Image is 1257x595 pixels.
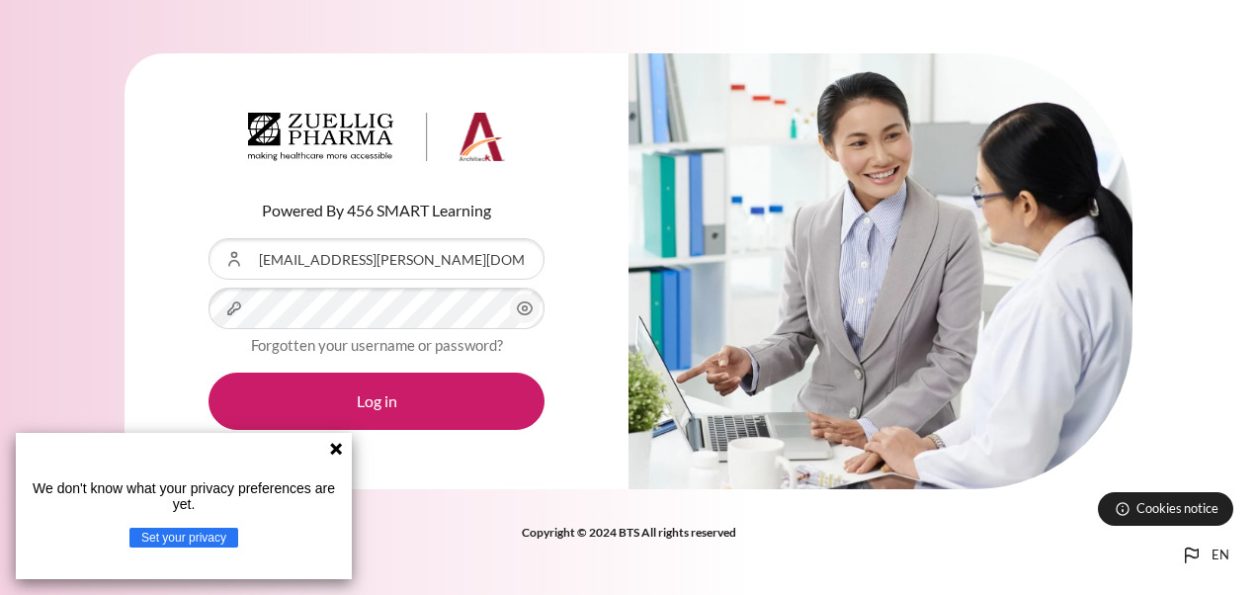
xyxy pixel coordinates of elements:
img: Architeck [248,113,505,162]
p: We don't know what your privacy preferences are yet. [24,480,344,512]
strong: Copyright © 2024 BTS All rights reserved [522,525,736,540]
input: Username or Email Address [209,238,545,280]
p: Powered By 456 SMART Learning [209,199,545,222]
a: Architeck [248,113,505,170]
a: Forgotten your username or password? [251,336,503,354]
button: Set your privacy [129,528,238,548]
button: Languages [1172,536,1237,575]
button: Cookies notice [1098,492,1233,526]
span: Cookies notice [1136,499,1218,518]
span: en [1212,546,1229,565]
button: Log in [209,373,545,430]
